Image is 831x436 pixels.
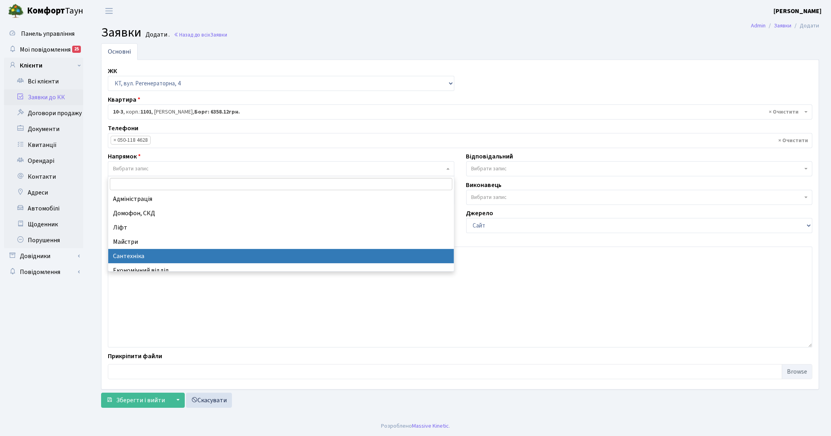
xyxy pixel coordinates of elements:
label: Джерело [466,208,494,218]
a: Довідники [4,248,83,264]
a: Квитанції [4,137,83,153]
a: Адреси [4,185,83,201]
label: Відповідальний [466,152,513,161]
a: Порушення [4,232,83,248]
a: Заявки до КК [4,89,83,105]
span: <b>10-3</b>, корп.: <b>1101</b>, Слонь Антоніна Сергіївна, <b>Борг: 6358.12грн.</b> [108,104,812,120]
a: Massive Kinetic [412,422,449,430]
span: Вибрати запис [471,165,507,173]
b: [PERSON_NAME] [774,7,821,15]
a: Мої повідомлення25 [4,42,83,58]
a: Всі клієнти [4,73,83,89]
span: Зберегти і вийти [116,396,165,405]
span: Видалити всі елементи [778,137,808,145]
label: Прикріпити файли [108,351,162,361]
li: Сантехніка [108,249,454,263]
nav: breadcrumb [739,17,831,34]
a: Панель управління [4,26,83,42]
a: Скасувати [186,393,232,408]
a: Автомобілі [4,201,83,216]
span: Панель управління [21,29,75,38]
div: Розроблено . [381,422,450,430]
a: Admin [751,21,766,30]
b: Комфорт [27,4,65,17]
a: Договори продажу [4,105,83,121]
a: Щоденник [4,216,83,232]
span: Вибрати запис [471,193,507,201]
button: Переключити навігацію [99,4,119,17]
li: Ліфт [108,220,454,235]
label: Квартира [108,95,140,104]
li: Майстри [108,235,454,249]
li: Адміністрація [108,192,454,206]
span: × [113,136,116,144]
a: Повідомлення [4,264,83,280]
div: 25 [72,46,81,53]
a: Документи [4,121,83,137]
b: 1101 [140,108,151,116]
a: Основні [101,43,138,60]
a: Назад до всіхЗаявки [174,31,227,39]
a: Клієнти [4,58,83,73]
li: Домофон, СКД [108,206,454,220]
small: Додати . [144,31,170,39]
b: 10-3 [113,108,123,116]
span: <b>10-3</b>, корп.: <b>1101</b>, Слонь Антоніна Сергіївна, <b>Борг: 6358.12грн.</b> [113,108,802,116]
img: logo.png [8,3,24,19]
li: 050-118 4628 [111,136,151,145]
label: Телефони [108,123,138,133]
a: Орендарі [4,153,83,169]
button: Зберегти і вийти [101,393,170,408]
span: Вибрати запис [113,165,149,173]
label: ЖК [108,66,117,76]
span: Мої повідомлення [20,45,71,54]
li: Економічний відділ [108,263,454,278]
b: Борг: 6358.12грн. [194,108,240,116]
a: [PERSON_NAME] [774,6,821,16]
span: Видалити всі елементи [769,108,798,116]
li: Додати [791,21,819,30]
span: Заявки [101,23,142,42]
label: Виконавець [466,180,502,190]
span: Таун [27,4,83,18]
a: Контакти [4,169,83,185]
a: Заявки [774,21,791,30]
label: Напрямок [108,152,141,161]
span: Заявки [210,31,227,39]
